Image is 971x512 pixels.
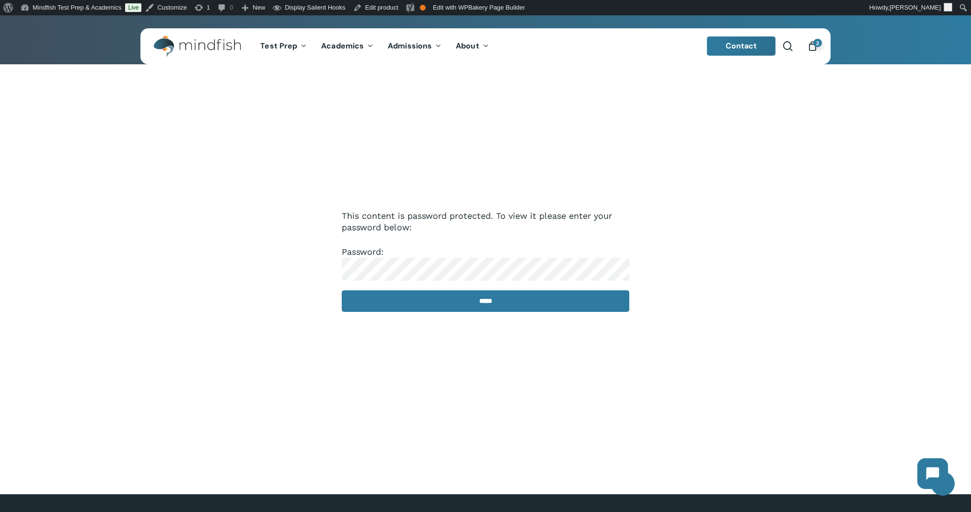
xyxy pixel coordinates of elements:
span: Admissions [388,41,432,51]
a: Live [125,3,141,12]
input: Password: [342,258,629,281]
a: Admissions [381,42,449,50]
span: Academics [321,41,364,51]
div: OK [420,5,426,11]
span: Test Prep [260,41,297,51]
label: Password: [342,247,629,274]
span: About [456,41,479,51]
a: Test Prep [253,42,314,50]
iframe: Chatbot [908,449,958,499]
span: [PERSON_NAME] [890,4,941,11]
a: About [449,42,496,50]
p: This content is password protected. To view it please enter your password below: [342,210,629,246]
nav: Main Menu [253,28,496,64]
a: Cart [807,41,818,51]
span: Contact [726,41,757,51]
header: Main Menu [140,28,831,64]
span: 2 [813,39,822,47]
a: Academics [314,42,381,50]
a: Contact [707,36,776,56]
